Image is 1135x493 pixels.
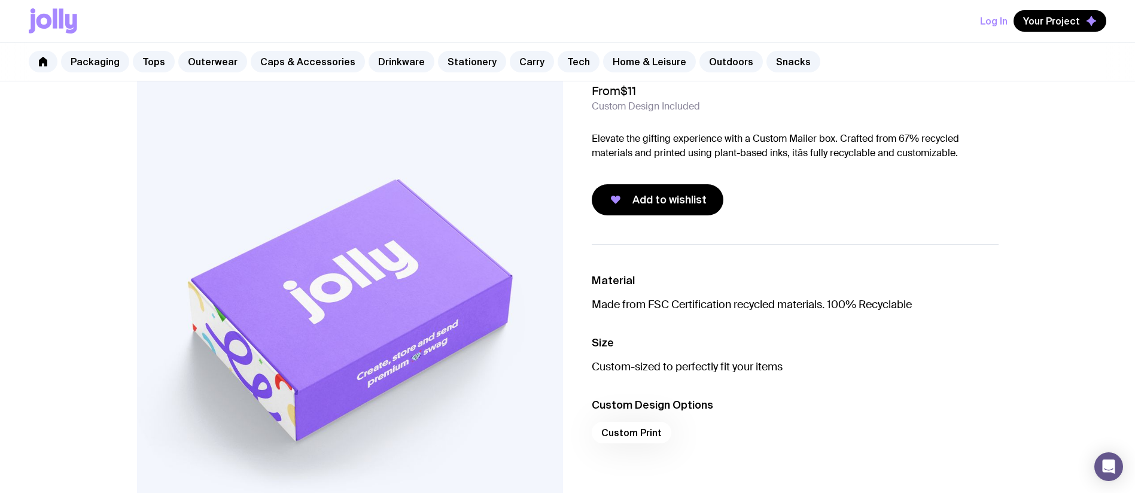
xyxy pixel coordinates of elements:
a: Home & Leisure [603,51,696,72]
span: Custom Design Included [592,101,700,112]
a: Outerwear [178,51,247,72]
div: Open Intercom Messenger [1094,452,1123,481]
a: Packaging [61,51,129,72]
button: Log In [980,10,1008,32]
a: Outdoors [699,51,763,72]
p: Made from FSC Certification recycled materials. 100% Recyclable [592,297,999,312]
span: Your Project [1023,15,1080,27]
h3: Size [592,336,999,350]
a: Caps & Accessories [251,51,365,72]
span: From [592,84,636,98]
a: Stationery [438,51,506,72]
h3: Custom Design Options [592,398,999,412]
p: Elevate the gifting experience with a Custom Mailer box. Crafted from 67% recycled materials and ... [592,132,999,160]
button: Add to wishlist [592,184,723,215]
a: Tech [558,51,600,72]
p: Custom-sized to perfectly fit your items [592,360,999,374]
a: Snacks [766,51,820,72]
h3: Material [592,273,999,288]
a: Tops [133,51,175,72]
button: Your Project [1014,10,1106,32]
a: Carry [510,51,554,72]
span: Add to wishlist [632,193,707,207]
span: $11 [620,83,636,99]
a: Drinkware [369,51,434,72]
